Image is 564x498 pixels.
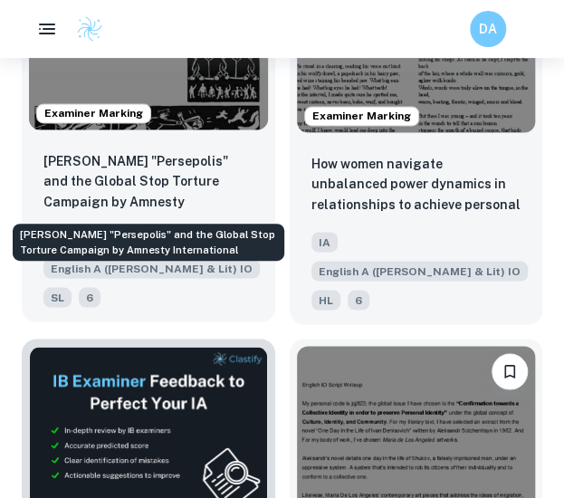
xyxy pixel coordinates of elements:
[470,11,506,47] button: DA
[43,151,253,213] p: Marjane Satrapi's "Persepolis" and the Global Stop Torture Campaign by Amnesty International
[311,232,338,252] span: IA
[76,15,103,43] img: Clastify logo
[478,19,499,39] h6: DA
[43,258,260,278] span: English A ([PERSON_NAME] & Lit) IO
[311,290,340,310] span: HL
[311,154,521,215] p: How women navigate unbalanced power dynamics in relationships to achieve personal growth and empo...
[37,105,150,121] span: Examiner Marking
[65,15,103,43] a: Clastify logo
[13,224,284,261] div: [PERSON_NAME] "Persepolis" and the Global Stop Torture Campaign by Amnesty International
[79,287,100,307] span: 6
[492,353,528,389] button: Bookmark
[43,287,72,307] span: SL
[305,108,418,124] span: Examiner Marking
[348,290,369,310] span: 6
[311,261,528,281] span: English A ([PERSON_NAME] & Lit) IO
